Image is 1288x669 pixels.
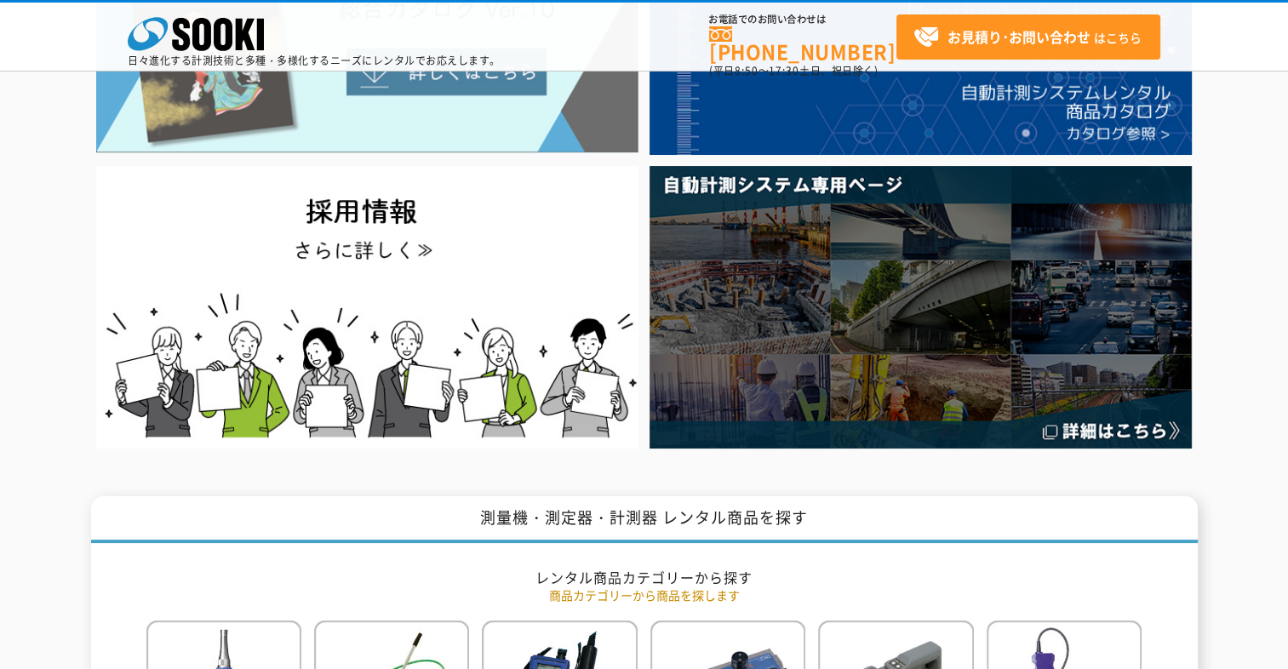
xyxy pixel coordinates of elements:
p: 日々進化する計測技術と多種・多様化するニーズにレンタルでお応えします。 [128,55,501,66]
p: 商品カテゴリーから商品を探します [146,586,1142,604]
a: [PHONE_NUMBER] [709,26,896,61]
strong: お見積り･お問い合わせ [947,26,1091,47]
span: はこちら [913,25,1142,50]
span: (平日 ～ 土日、祝日除く) [709,63,878,78]
img: SOOKI recruit [96,166,638,448]
span: 8:50 [735,63,758,78]
h1: 測量機・測定器・計測器 レンタル商品を探す [91,496,1198,543]
span: 17:30 [769,63,799,78]
span: お電話でのお問い合わせは [709,14,896,25]
h2: レンタル商品カテゴリーから探す [146,569,1142,586]
img: 自動計測システム専用ページ [650,166,1192,448]
a: お見積り･お問い合わせはこちら [896,14,1160,60]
